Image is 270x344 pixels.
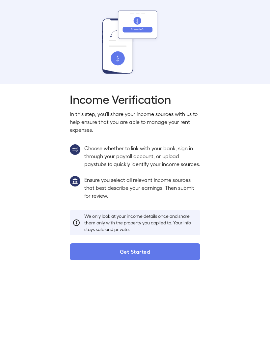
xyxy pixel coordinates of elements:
p: Ensure you select all relevant income sources that best describe your earnings. Then submit for r... [84,176,200,200]
p: We only look at your income details once and share them only with the property you applied to. Yo... [84,213,198,233]
img: transfer_money.svg [102,11,168,74]
button: Get Started [70,243,200,260]
p: In this step, you'll share your income sources with us to help ensure that you are able to manage... [70,110,200,134]
p: Choose whether to link with your bank, sign in through your payroll account, or upload paystubs t... [84,144,200,168]
img: group1.svg [70,176,80,186]
img: group2.svg [70,144,80,155]
h2: Income Verification [70,92,200,106]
